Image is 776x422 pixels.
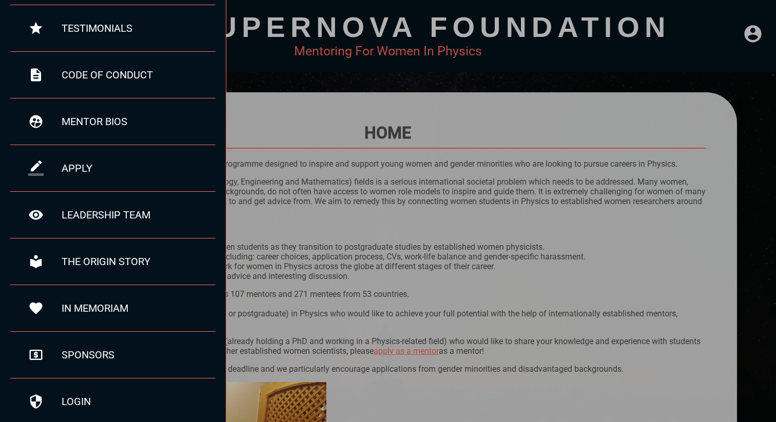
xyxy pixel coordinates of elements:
div: testimonials [62,22,216,34]
div: in memoriam [62,302,216,314]
div: mentor bios [62,115,216,128]
div: apply [62,162,216,174]
div: code of conduct [62,69,216,81]
div: sponsors [62,349,216,361]
div: leadership team [62,209,216,221]
div: login [62,395,216,408]
div: the origin story [62,255,216,268]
